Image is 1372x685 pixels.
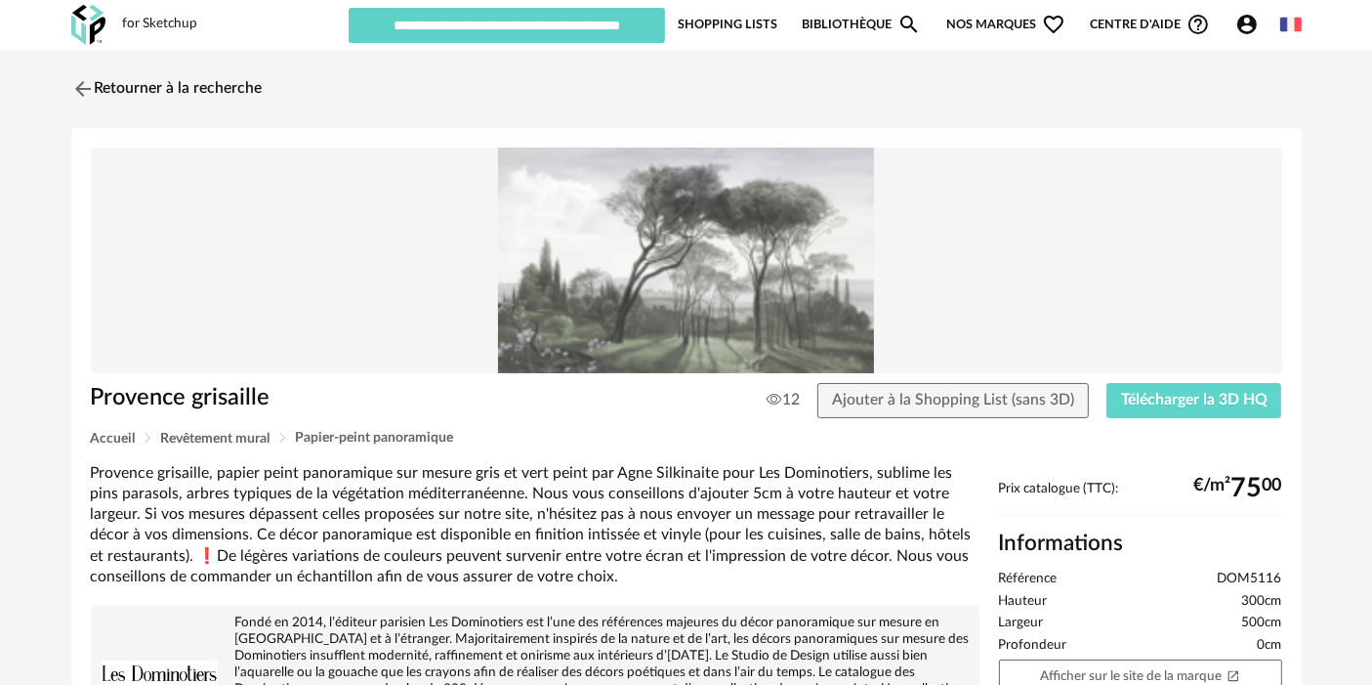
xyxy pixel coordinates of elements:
span: Largeur [999,615,1044,632]
span: Magnify icon [897,13,921,36]
img: fr [1280,14,1302,35]
span: Centre d'aideHelp Circle Outline icon [1090,13,1210,36]
span: Revêtement mural [161,432,270,446]
span: Profondeur [999,637,1067,655]
h2: Informations [999,530,1282,558]
a: BibliothèqueMagnify icon [802,6,921,43]
img: OXP [71,5,105,45]
span: Heart Outline icon [1042,13,1065,36]
span: 0cm [1258,637,1282,655]
button: Télécharger la 3D HQ [1106,383,1282,418]
a: Retourner à la recherche [71,67,263,110]
img: svg+xml;base64,PHN2ZyB3aWR0aD0iMjQiIGhlaWdodD0iMjQiIHZpZXdCb3g9IjAgMCAyNCAyNCIgZmlsbD0ibm9uZSIgeG... [71,77,95,101]
div: for Sketchup [123,16,198,33]
span: Hauteur [999,593,1048,611]
span: Accueil [91,432,136,446]
h1: Provence grisaille [91,383,576,413]
img: Product pack shot [91,148,1282,373]
span: Nos marques [946,6,1065,43]
span: Télécharger la 3D HQ [1121,392,1268,407]
span: DOM5116 [1218,571,1282,588]
button: Ajouter à la Shopping List (sans 3D) [817,383,1089,418]
span: Account Circle icon [1235,13,1259,36]
span: 75 [1231,481,1263,496]
span: 500cm [1242,615,1282,632]
span: Help Circle Outline icon [1186,13,1210,36]
div: Prix catalogue (TTC): [999,481,1282,517]
span: Open In New icon [1226,668,1240,682]
span: 300cm [1242,593,1282,611]
span: Référence [999,571,1058,588]
span: Account Circle icon [1235,13,1268,36]
div: Provence grisaille, papier peint panoramique sur mesure gris et vert peint par Agne Silkinaite po... [91,463,979,588]
div: €/m² 00 [1194,481,1282,496]
span: Ajouter à la Shopping List (sans 3D) [832,392,1074,407]
span: 12 [767,390,800,409]
span: Papier-peint panoramique [296,431,454,445]
a: Shopping Lists [678,6,777,43]
div: Breadcrumb [91,431,1282,446]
